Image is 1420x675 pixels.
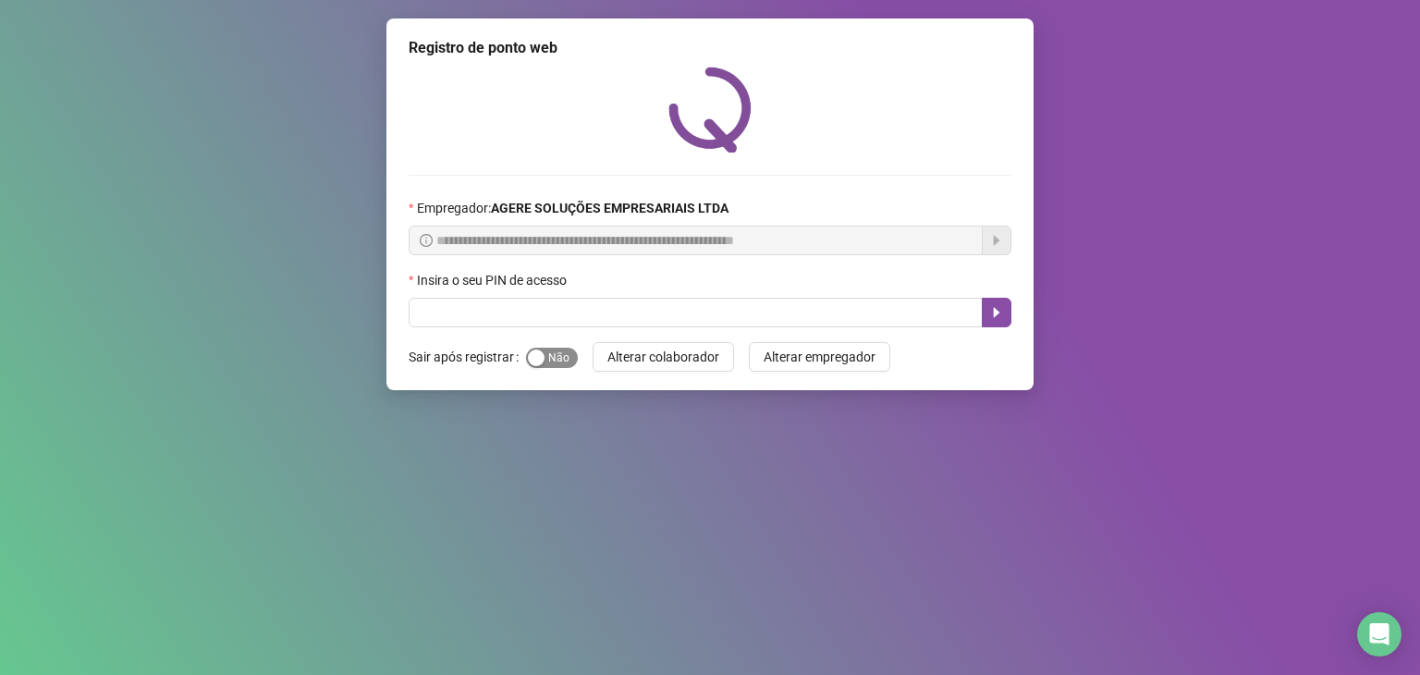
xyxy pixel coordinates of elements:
div: Open Intercom Messenger [1357,612,1402,657]
label: Insira o seu PIN de acesso [409,270,579,290]
span: caret-right [989,305,1004,320]
button: Alterar empregador [749,342,890,372]
strong: AGERE SOLUÇÕES EMPRESARIAIS LTDA [491,201,728,215]
span: info-circle [420,234,433,247]
span: Empregador : [417,198,728,218]
span: Alterar empregador [764,347,875,367]
img: QRPoint [668,67,752,153]
div: Registro de ponto web [409,37,1011,59]
span: Alterar colaborador [607,347,719,367]
label: Sair após registrar [409,342,526,372]
button: Alterar colaborador [593,342,734,372]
